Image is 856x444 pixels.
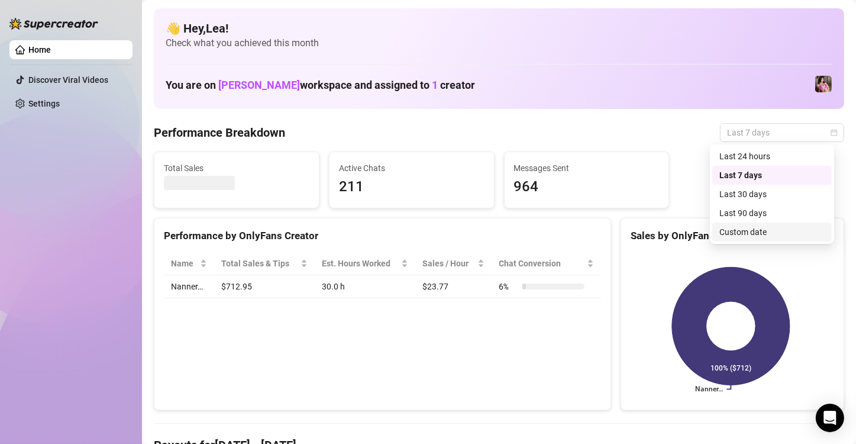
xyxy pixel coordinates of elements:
[631,228,834,244] div: Sales by OnlyFans Creator
[214,252,314,275] th: Total Sales & Tips
[831,129,838,136] span: calendar
[171,257,198,270] span: Name
[166,79,475,92] h1: You are on workspace and assigned to creator
[422,257,475,270] span: Sales / Hour
[28,45,51,54] a: Home
[322,257,399,270] div: Est. Hours Worked
[9,18,98,30] img: logo-BBDzfeDw.svg
[712,147,832,166] div: Last 24 hours
[712,223,832,242] div: Custom date
[719,226,825,239] div: Custom date
[28,75,108,85] a: Discover Viral Videos
[499,257,584,270] span: Chat Conversion
[315,275,415,298] td: 30.0 h
[218,79,300,91] span: [PERSON_NAME]
[816,404,844,432] div: Open Intercom Messenger
[492,252,601,275] th: Chat Conversion
[514,176,660,198] span: 964
[214,275,314,298] td: $712.95
[719,188,825,201] div: Last 30 days
[339,176,484,198] span: 211
[154,124,285,141] h4: Performance Breakdown
[164,252,214,275] th: Name
[815,76,832,92] img: Nanner
[712,204,832,223] div: Last 90 days
[719,150,825,163] div: Last 24 hours
[164,228,601,244] div: Performance by OnlyFans Creator
[415,275,492,298] td: $23.77
[415,252,492,275] th: Sales / Hour
[164,275,214,298] td: Nanner…
[339,162,484,175] span: Active Chats
[164,162,309,175] span: Total Sales
[719,169,825,182] div: Last 7 days
[695,385,723,394] text: Nanner…
[166,20,832,37] h4: 👋 Hey, Lea !
[514,162,660,175] span: Messages Sent
[499,280,518,293] span: 6 %
[719,207,825,220] div: Last 90 days
[727,124,837,141] span: Last 7 days
[28,99,60,108] a: Settings
[712,185,832,204] div: Last 30 days
[712,166,832,185] div: Last 7 days
[221,257,298,270] span: Total Sales & Tips
[432,79,438,91] span: 1
[166,37,832,50] span: Check what you achieved this month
